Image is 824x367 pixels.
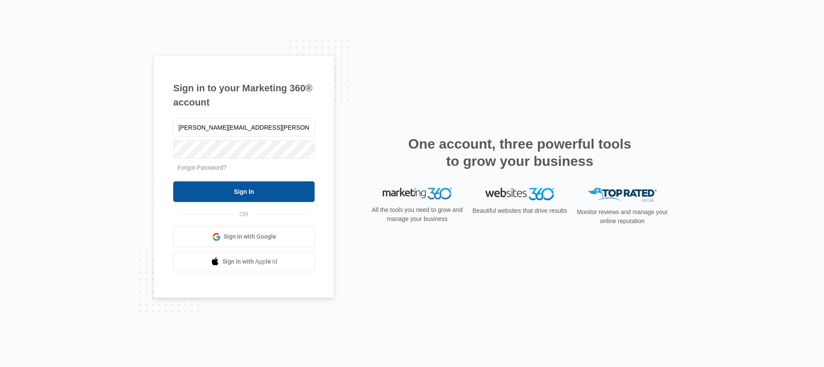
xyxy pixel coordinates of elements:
h2: One account, three powerful tools to grow your business [406,135,634,170]
h1: Sign in to your Marketing 360® account [173,81,315,109]
span: OR [234,210,255,219]
a: Sign in with Google [173,227,315,247]
span: Sign in with Apple Id [222,257,278,266]
a: Sign in with Apple Id [173,252,315,272]
img: Websites 360 [485,188,554,200]
input: Email [173,118,315,137]
p: Monitor reviews and manage your online reputation [574,208,671,226]
p: Beautiful websites that drive results [471,206,568,215]
a: Forgot Password? [178,164,227,171]
span: Sign in with Google [224,232,276,241]
p: All the tools you need to grow and manage your business [369,205,465,224]
img: Marketing 360 [383,188,452,200]
img: Top Rated Local [588,188,657,202]
input: Sign In [173,181,315,202]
